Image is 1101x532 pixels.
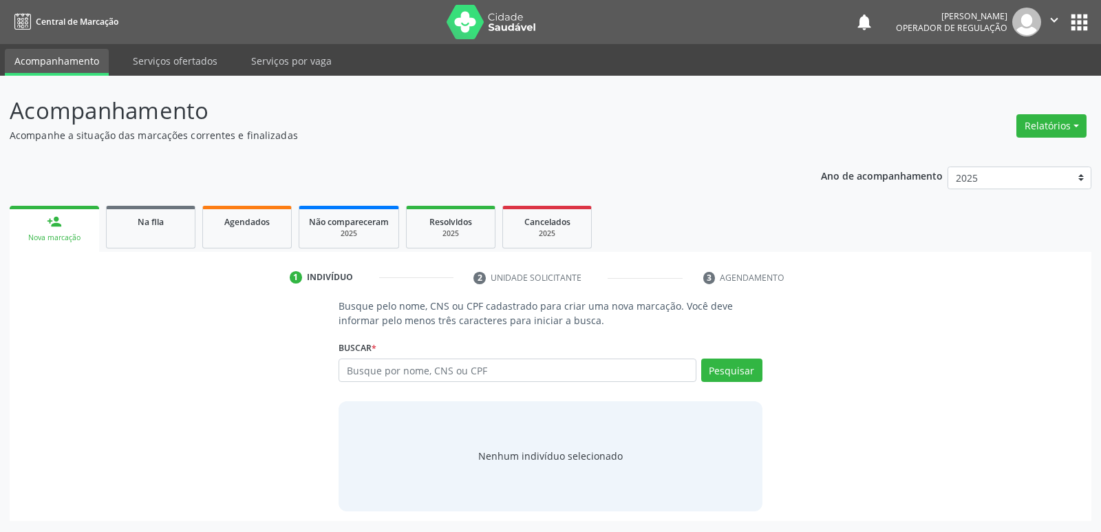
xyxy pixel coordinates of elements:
button: apps [1067,10,1091,34]
i:  [1047,12,1062,28]
button: notifications [855,12,874,32]
img: img [1012,8,1041,36]
div: Nenhum indivíduo selecionado [478,449,623,463]
div: 2025 [309,228,389,239]
div: 2025 [513,228,581,239]
div: 2025 [416,228,485,239]
p: Acompanhamento [10,94,767,128]
a: Serviços ofertados [123,49,227,73]
div: [PERSON_NAME] [896,10,1007,22]
a: Central de Marcação [10,10,118,33]
div: Nova marcação [19,233,89,243]
a: Serviços por vaga [242,49,341,73]
span: Operador de regulação [896,22,1007,34]
span: Resolvidos [429,216,472,228]
div: 1 [290,271,302,284]
p: Busque pelo nome, CNS ou CPF cadastrado para criar uma nova marcação. Você deve informar pelo men... [339,299,762,328]
input: Busque por nome, CNS ou CPF [339,359,696,382]
p: Ano de acompanhamento [821,167,943,184]
div: Indivíduo [307,271,353,284]
button:  [1041,8,1067,36]
button: Pesquisar [701,359,762,382]
label: Buscar [339,337,376,359]
p: Acompanhe a situação das marcações correntes e finalizadas [10,128,767,142]
span: Na fila [138,216,164,228]
span: Cancelados [524,216,570,228]
span: Não compareceram [309,216,389,228]
div: person_add [47,214,62,229]
button: Relatórios [1016,114,1087,138]
a: Acompanhamento [5,49,109,76]
span: Agendados [224,216,270,228]
span: Central de Marcação [36,16,118,28]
